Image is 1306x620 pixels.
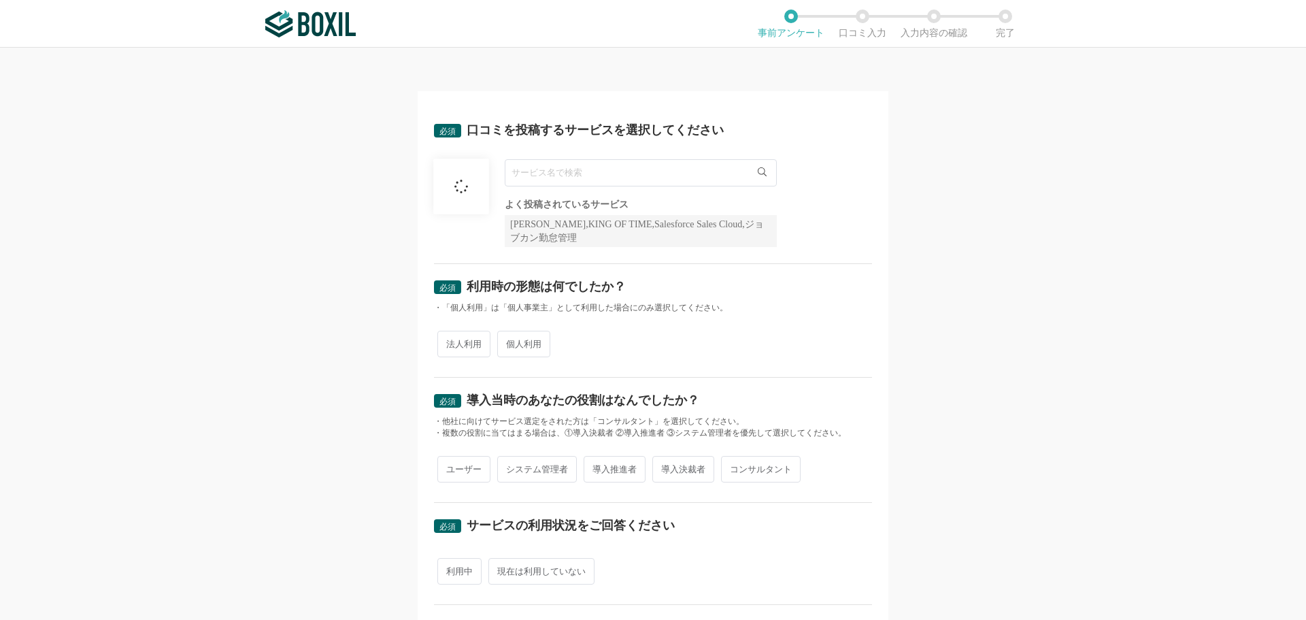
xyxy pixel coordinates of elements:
div: ・他社に向けてサービス選定をされた方は「コンサルタント」を選択してください。 [434,416,872,427]
div: よく投稿されているサービス [505,200,777,210]
span: ユーザー [437,456,490,483]
li: 口コミ入力 [826,10,898,38]
span: 導入決裁者 [652,456,714,483]
div: 口コミを投稿するサービスを選択してください [467,124,724,136]
div: [PERSON_NAME],KING OF TIME,Salesforce Sales Cloud,ジョブカン勤怠管理 [505,215,777,247]
div: サービスの利用状況をご回答ください [467,519,675,532]
span: システム管理者 [497,456,577,483]
div: 利用時の形態は何でしたか？ [467,280,626,293]
span: 必須 [439,522,456,532]
span: 必須 [439,397,456,406]
span: 法人利用 [437,331,490,357]
li: 完了 [969,10,1041,38]
span: 個人利用 [497,331,550,357]
span: コンサルタント [721,456,801,483]
input: サービス名で検索 [505,159,777,186]
span: 必須 [439,127,456,136]
img: ボクシルSaaS_ロゴ [265,10,356,37]
div: 導入当時のあなたの役割はなんでしたか？ [467,394,699,406]
div: ・「個人利用」は「個人事業主」として利用した場合にのみ選択してください。 [434,302,872,314]
span: 現在は利用していない [488,558,595,585]
div: ・複数の役割に当てはまる場合は、①導入決裁者 ②導入推進者 ③システム管理者を優先して選択してください。 [434,427,872,439]
li: 入力内容の確認 [898,10,969,38]
span: 必須 [439,283,456,293]
span: 導入推進者 [584,456,646,483]
li: 事前アンケート [755,10,826,38]
span: 利用中 [437,558,482,585]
